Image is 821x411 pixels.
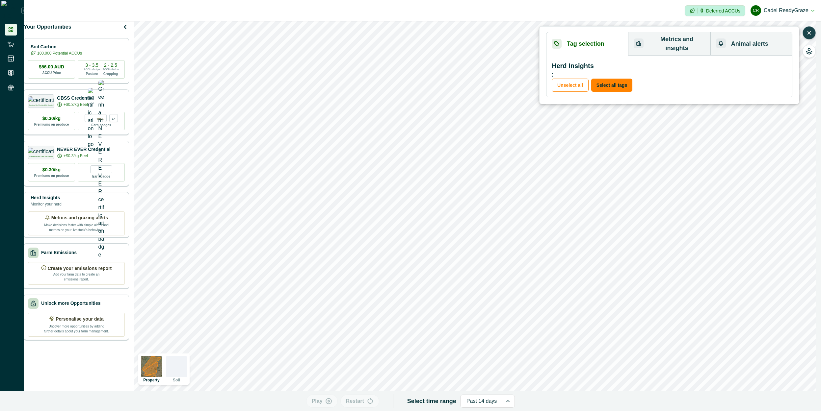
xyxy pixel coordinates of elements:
p: Deferred ACCUs [706,8,740,13]
p: Add your farm data to create an emissions report. [52,272,101,282]
p: 3 - 3.5 [85,63,98,67]
p: Herd Insights [552,61,787,71]
p: Your Opportunities [24,23,71,31]
p: Herd Insights [31,194,62,201]
button: Metrics and insights [628,32,710,56]
p: Restart [346,397,364,405]
p: Create your emissions report [48,265,112,272]
p: 100,000 Potential ACCUs [37,50,82,56]
p: Unlock more Opportunities [41,300,100,307]
p: $56.00 AUD [39,63,64,70]
img: property preview [141,356,162,377]
p: GBSS Credential [57,95,94,102]
p: ACCU Price [42,70,61,75]
img: Logo [1,1,21,20]
p: +$0.3/kg Beef [64,102,88,108]
p: ACCUs/ha/pa [103,67,119,71]
p: Earn badges [91,122,111,128]
button: Play [306,395,338,408]
p: 0 [701,8,703,13]
p: Select time range [407,397,456,406]
p: Monitor your herd [31,201,62,207]
p: Soil Carbon [31,43,82,50]
button: Cadel ReadyGrazeCadel ReadyGraze [751,3,814,18]
button: Animal alerts [710,32,792,56]
p: Cropping [103,71,118,76]
p: Soil [173,378,180,382]
p: Greenham NEVER EVER Beef Program [29,156,53,157]
img: certification logo [88,88,94,148]
p: Metrics and grazing alerts [51,214,108,221]
button: Tag selection [546,32,628,56]
div: more credentials avaialble [109,114,118,122]
img: certification logo [28,96,55,103]
canvas: Map [134,21,816,411]
p: Tier 1 [96,116,103,120]
p: Premiums on produce [34,122,69,127]
p: Play [312,397,323,405]
button: Restart [340,395,379,408]
button: Select all tags [591,79,632,92]
p: Pasture [86,71,98,76]
p: $0.30/kg [42,115,61,122]
img: Greenham NEVER EVER certification badge [98,80,104,259]
p: Make decisions faster with simple alerts and metrics on your livestock’s behaviour. [43,221,109,232]
p: +$0.3/kg Beef [64,153,88,159]
p: 1+ [112,116,115,120]
p: Farm Emissions [41,249,77,256]
p: Greenham Beef Sustainability Standard [29,105,53,106]
p: Property [143,378,159,382]
p: Earn badge [92,173,110,179]
img: certification logo [28,148,55,154]
p: Uncover more opportunities by adding further details about your farm management. [43,323,109,334]
p: ACCUs/ha/pa [84,67,100,71]
p: Premiums on produce [34,173,69,178]
p: NEVER EVER Credential [57,146,111,153]
div: ; [546,56,792,97]
p: 2 - 2.5 [104,63,117,67]
p: Personalise your data [56,316,104,323]
button: Unselect all [552,79,589,92]
p: $0.30/kg [42,166,61,173]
